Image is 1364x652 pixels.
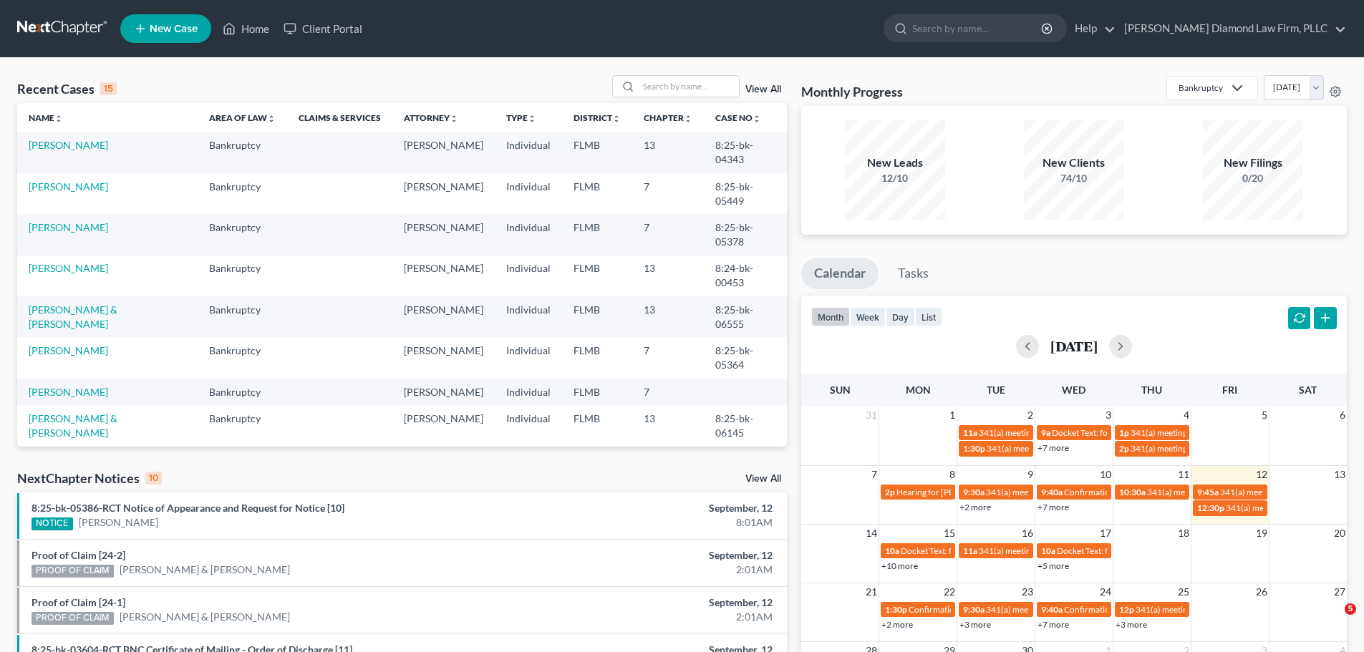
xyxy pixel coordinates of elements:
[1332,583,1347,600] span: 27
[209,112,276,123] a: Area of Lawunfold_more
[1037,619,1069,630] a: +7 more
[885,545,899,556] span: 10a
[1037,560,1069,571] a: +5 more
[1220,487,1358,497] span: 341(a) meeting for [PERSON_NAME]
[881,619,913,630] a: +2 more
[987,384,1005,396] span: Tue
[392,214,495,255] td: [PERSON_NAME]
[632,296,704,337] td: 13
[830,384,851,396] span: Sun
[392,405,495,446] td: [PERSON_NAME]
[1254,525,1269,542] span: 19
[450,115,458,123] i: unfold_more
[29,303,117,330] a: [PERSON_NAME] & [PERSON_NAME]
[896,487,1008,497] span: Hearing for [PERSON_NAME]
[986,487,1124,497] span: 341(a) meeting for [PERSON_NAME]
[495,447,562,487] td: Individual
[29,412,117,439] a: [PERSON_NAME] & [PERSON_NAME]
[1119,443,1129,454] span: 2p
[1197,487,1219,497] span: 9:45a
[1041,604,1063,615] span: 9:40a
[198,214,287,255] td: Bankruptcy
[100,82,117,95] div: 15
[1098,583,1113,600] span: 24
[574,112,621,123] a: Districtunfold_more
[1254,583,1269,600] span: 26
[1332,525,1347,542] span: 20
[32,517,73,530] div: NOTICE
[906,384,931,396] span: Mon
[864,407,879,424] span: 31
[535,595,773,610] div: September, 12
[1098,525,1113,542] span: 17
[1345,603,1356,615] span: 5
[1026,407,1035,424] span: 2
[704,296,787,337] td: 8:25-bk-06555
[1119,487,1146,497] span: 10:30a
[495,173,562,214] td: Individual
[528,115,536,123] i: unfold_more
[216,16,276,42] a: Home
[198,296,287,337] td: Bankruptcy
[495,214,562,255] td: Individual
[979,545,1117,556] span: 341(a) meeting for [PERSON_NAME]
[1026,466,1035,483] span: 9
[942,583,957,600] span: 22
[684,115,692,123] i: unfold_more
[632,405,704,446] td: 13
[885,604,907,615] span: 1:30p
[909,604,1071,615] span: Confirmation hearing for [PERSON_NAME]
[392,379,495,405] td: [PERSON_NAME]
[32,565,114,578] div: PROOF OF CLAIM
[198,173,287,214] td: Bankruptcy
[562,132,632,172] td: FLMB
[912,15,1043,42] input: Search by name...
[1064,604,1228,615] span: Confirmation Hearing for [PERSON_NAME]
[959,502,991,512] a: +2 more
[198,337,287,378] td: Bankruptcy
[987,443,1125,454] span: 341(a) meeting for [PERSON_NAME]
[1024,155,1124,171] div: New Clients
[1338,407,1347,424] span: 6
[881,560,918,571] a: +10 more
[392,337,495,378] td: [PERSON_NAME]
[535,515,773,530] div: 8:01AM
[948,466,957,483] span: 8
[1131,443,1269,454] span: 341(a) meeting for [PERSON_NAME]
[562,173,632,214] td: FLMB
[1147,487,1285,497] span: 341(a) meeting for [PERSON_NAME]
[901,545,1175,556] span: Docket Text: for [PERSON_NAME] St [PERSON_NAME] [PERSON_NAME]
[1131,427,1269,438] span: 341(a) meeting for [PERSON_NAME]
[1116,619,1147,630] a: +3 more
[644,112,692,123] a: Chapterunfold_more
[198,447,287,487] td: Bankruptcy
[1104,407,1113,424] span: 3
[562,214,632,255] td: FLMB
[704,214,787,255] td: 8:25-bk-05378
[562,405,632,446] td: FLMB
[704,405,787,446] td: 8:25-bk-06145
[495,337,562,378] td: Individual
[1222,384,1237,396] span: Fri
[32,596,125,608] a: Proof of Claim [24-1]
[79,515,158,530] a: [PERSON_NAME]
[704,447,787,487] td: 3:25-bk-02154
[404,112,458,123] a: Attorneyunfold_more
[639,76,739,97] input: Search by name...
[801,83,903,100] h3: Monthly Progress
[32,502,344,514] a: 8:25-bk-05386-RCT Notice of Appearance and Request for Notice [10]
[1041,545,1055,556] span: 10a
[845,155,945,171] div: New Leads
[276,16,369,42] a: Client Portal
[1176,583,1191,600] span: 25
[1119,427,1129,438] span: 1p
[811,307,850,326] button: month
[948,407,957,424] span: 1
[632,214,704,255] td: 7
[963,443,985,454] span: 1:30p
[885,258,942,289] a: Tasks
[392,132,495,172] td: [PERSON_NAME]
[864,525,879,542] span: 14
[198,256,287,296] td: Bankruptcy
[392,447,495,487] td: [PERSON_NAME]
